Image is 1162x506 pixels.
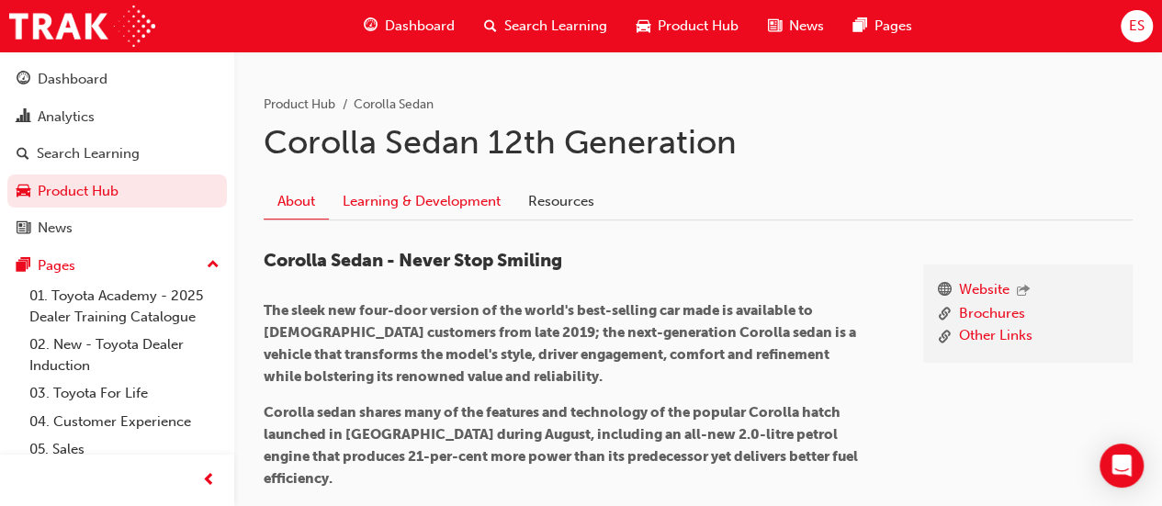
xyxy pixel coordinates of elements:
span: Search Learning [504,16,607,37]
span: guage-icon [17,72,30,88]
a: News [7,211,227,245]
a: Resources [514,185,608,219]
button: DashboardAnalyticsSearch LearningProduct HubNews [7,59,227,249]
span: news-icon [17,220,30,237]
a: Website [959,279,1010,303]
span: up-icon [207,253,220,277]
div: Analytics [38,107,95,128]
a: guage-iconDashboard [349,7,469,45]
img: Trak [9,6,155,47]
span: pages-icon [853,15,867,38]
span: Corolla Sedan - Never Stop Smiling [264,250,562,271]
span: Product Hub [658,16,739,37]
span: News [789,16,824,37]
span: link-icon [938,303,952,326]
a: Brochures [959,303,1025,326]
a: Product Hub [7,174,227,208]
a: news-iconNews [753,7,839,45]
span: car-icon [17,184,30,200]
span: search-icon [484,15,497,38]
a: Search Learning [7,137,227,171]
button: Pages [7,249,227,283]
span: car-icon [637,15,650,38]
a: 03. Toyota For Life [22,379,227,408]
a: pages-iconPages [839,7,927,45]
a: Dashboard [7,62,227,96]
span: guage-icon [364,15,378,38]
span: pages-icon [17,258,30,275]
div: Pages [38,255,75,276]
h1: Corolla Sedan 12th Generation [264,122,1133,163]
a: search-iconSearch Learning [469,7,622,45]
a: About [264,185,329,220]
a: Learning & Development [329,185,514,219]
span: Corolla sedan shares many of the features and technology of the popular Corolla hatch launched in... [264,404,861,487]
div: Dashboard [38,69,107,90]
div: Search Learning [37,143,140,164]
a: Analytics [7,100,227,134]
span: link-icon [938,325,952,348]
span: Dashboard [385,16,455,37]
span: The sleek new four-door version of the world's best-selling car made is available to [DEMOGRAPHIC... [264,302,859,385]
a: Other Links [959,325,1032,348]
span: chart-icon [17,109,30,126]
a: 05. Sales [22,435,227,464]
span: ES [1129,16,1145,37]
div: Open Intercom Messenger [1100,444,1144,488]
span: www-icon [938,279,952,303]
span: search-icon [17,146,29,163]
span: prev-icon [202,469,216,492]
button: ES [1121,10,1153,42]
a: 04. Customer Experience [22,408,227,436]
a: 02. New - Toyota Dealer Induction [22,331,227,379]
span: news-icon [768,15,782,38]
span: Pages [874,16,912,37]
span: outbound-icon [1017,284,1030,299]
a: car-iconProduct Hub [622,7,753,45]
a: Product Hub [264,96,335,112]
div: News [38,218,73,239]
a: 01. Toyota Academy - 2025 Dealer Training Catalogue [22,282,227,331]
li: Corolla Sedan [354,95,434,116]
